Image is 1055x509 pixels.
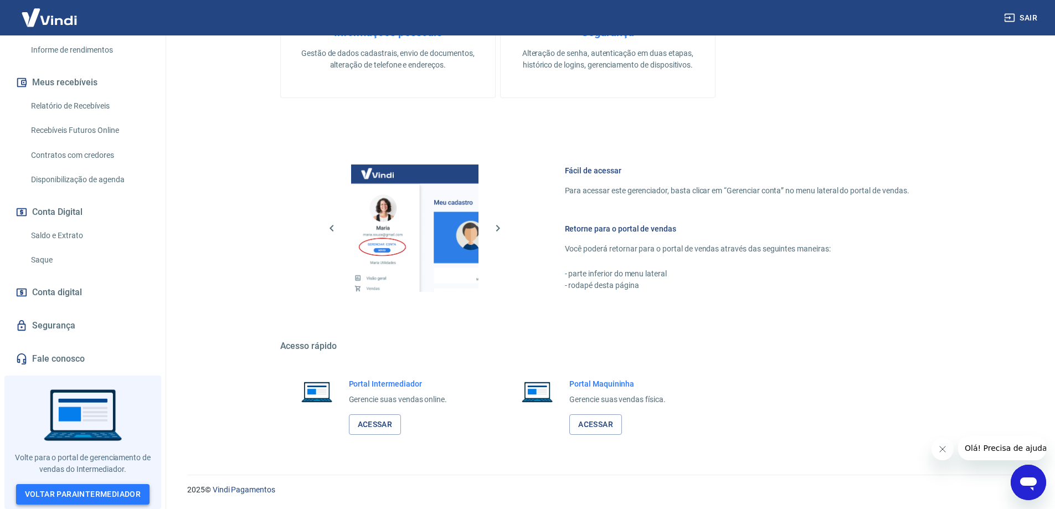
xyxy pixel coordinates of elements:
[27,95,152,117] a: Relatório de Recebíveis
[187,484,1028,496] p: 2025 ©
[280,341,936,352] h5: Acesso rápido
[13,70,152,95] button: Meus recebíveis
[13,280,152,305] a: Conta digital
[565,268,909,280] p: - parte inferior do menu lateral
[27,224,152,247] a: Saldo e Extrato
[1011,465,1046,500] iframe: Botão para abrir a janela de mensagens
[13,200,152,224] button: Conta Digital
[27,144,152,167] a: Contratos com credores
[569,414,622,435] a: Acessar
[13,313,152,338] a: Segurança
[27,119,152,142] a: Recebíveis Futuros Online
[569,378,666,389] h6: Portal Maquininha
[565,165,909,176] h6: Fácil de acessar
[349,414,402,435] a: Acessar
[565,223,909,234] h6: Retorne para o portal de vendas
[1002,8,1042,28] button: Sair
[569,394,666,405] p: Gerencie suas vendas física.
[349,394,447,405] p: Gerencie suas vendas online.
[299,48,477,71] p: Gestão de dados cadastrais, envio de documentos, alteração de telefone e endereços.
[349,378,447,389] h6: Portal Intermediador
[32,285,82,300] span: Conta digital
[351,164,478,292] img: Imagem da dashboard mostrando o botão de gerenciar conta na sidebar no lado esquerdo
[16,484,150,505] a: Voltar paraIntermediador
[213,485,275,494] a: Vindi Pagamentos
[932,438,954,460] iframe: Fechar mensagem
[27,39,152,61] a: Informe de rendimentos
[514,378,560,405] img: Imagem de um notebook aberto
[13,347,152,371] a: Fale conosco
[13,1,85,34] img: Vindi
[294,378,340,405] img: Imagem de um notebook aberto
[565,280,909,291] p: - rodapé desta página
[958,436,1046,460] iframe: Mensagem da empresa
[565,243,909,255] p: Você poderá retornar para o portal de vendas através das seguintes maneiras:
[518,48,697,71] p: Alteração de senha, autenticação em duas etapas, histórico de logins, gerenciamento de dispositivos.
[7,8,93,17] span: Olá! Precisa de ajuda?
[565,185,909,197] p: Para acessar este gerenciador, basta clicar em “Gerenciar conta” no menu lateral do portal de ven...
[27,249,152,271] a: Saque
[27,168,152,191] a: Disponibilização de agenda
